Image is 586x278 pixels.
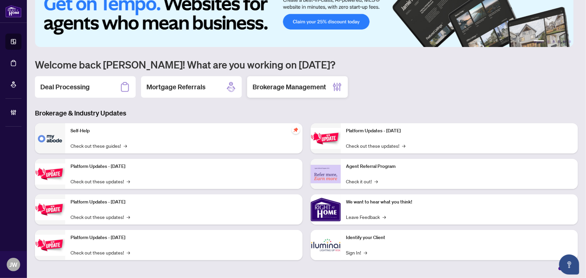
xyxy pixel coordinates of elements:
[35,164,65,185] img: Platform Updates - September 16, 2025
[35,108,578,118] h3: Brokerage & Industry Updates
[71,127,297,135] p: Self-Help
[402,142,406,149] span: →
[346,127,573,135] p: Platform Updates - [DATE]
[346,234,573,241] p: Identify your Client
[559,254,579,275] button: Open asap
[40,82,90,92] h2: Deal Processing
[35,235,65,256] img: Platform Updates - July 8, 2025
[5,5,21,17] img: logo
[569,40,571,43] button: 6
[311,128,341,149] img: Platform Updates - June 23, 2025
[71,213,130,221] a: Check out these updates!→
[311,165,341,183] img: Agent Referral Program
[346,163,573,170] p: Agent Referral Program
[534,40,544,43] button: 1
[71,249,130,256] a: Check out these updates!→
[35,199,65,220] img: Platform Updates - July 21, 2025
[124,142,127,149] span: →
[71,163,297,170] p: Platform Updates - [DATE]
[127,249,130,256] span: →
[563,40,566,43] button: 5
[71,142,127,149] a: Check out these guides!→
[127,213,130,221] span: →
[146,82,206,92] h2: Mortgage Referrals
[346,178,378,185] a: Check it out!→
[558,40,560,43] button: 4
[346,142,406,149] a: Check out these updates!→
[292,126,300,134] span: pushpin
[311,230,341,260] img: Identify your Client
[346,198,573,206] p: We want to hear what you think!
[35,123,65,153] img: Self-Help
[127,178,130,185] span: →
[35,58,578,71] h1: Welcome back [PERSON_NAME]! What are you working on [DATE]?
[346,213,386,221] a: Leave Feedback→
[383,213,386,221] span: →
[552,40,555,43] button: 3
[71,198,297,206] p: Platform Updates - [DATE]
[375,178,378,185] span: →
[311,194,341,225] img: We want to hear what you think!
[364,249,367,256] span: →
[253,82,326,92] h2: Brokerage Management
[71,234,297,241] p: Platform Updates - [DATE]
[9,260,17,269] span: JW
[71,178,130,185] a: Check out these updates!→
[346,249,367,256] a: Sign In!→
[547,40,550,43] button: 2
